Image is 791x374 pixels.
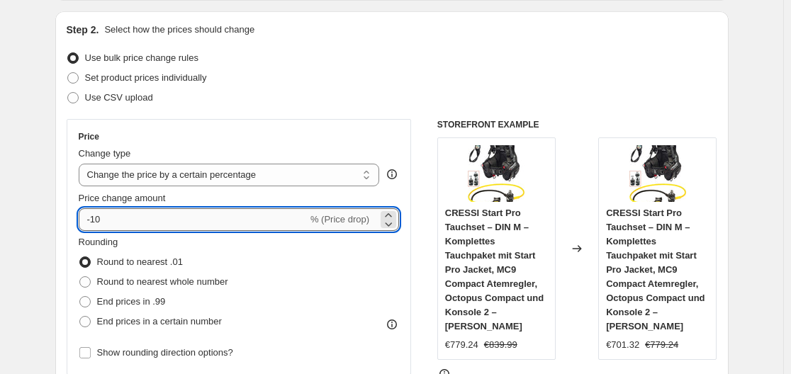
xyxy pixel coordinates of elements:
span: Rounding [79,237,118,247]
span: Round to nearest .01 [97,256,183,267]
h2: Step 2. [67,23,99,37]
h3: Price [79,131,99,142]
span: Show rounding direction options? [97,347,233,358]
div: help [385,167,399,181]
span: CRESSI Start Pro Tauchset – DIN M – Komplettes Tauchpaket mit Start Pro Jacket, MC9 Compact Atemr... [445,208,544,331]
p: Select how the prices should change [104,23,254,37]
span: CRESSI Start Pro Tauchset – DIN M – Komplettes Tauchpaket mit Start Pro Jacket, MC9 Compact Atemr... [606,208,705,331]
span: End prices in .99 [97,296,166,307]
span: Use bulk price change rules [85,52,198,63]
span: End prices in a certain number [97,316,222,327]
img: 81DmzD-J8iL_80x.jpg [629,145,686,202]
h6: STOREFRONT EXAMPLE [437,119,717,130]
span: Price change amount [79,193,166,203]
strike: €779.24 [645,338,678,352]
span: Change type [79,148,131,159]
img: 81DmzD-J8iL_80x.jpg [468,145,524,202]
span: Use CSV upload [85,92,153,103]
span: Round to nearest whole number [97,276,228,287]
strike: €839.99 [484,338,517,352]
input: -15 [79,208,308,231]
div: €779.24 [445,338,478,352]
span: Set product prices individually [85,72,207,83]
span: % (Price drop) [310,214,369,225]
div: €701.32 [606,338,639,352]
